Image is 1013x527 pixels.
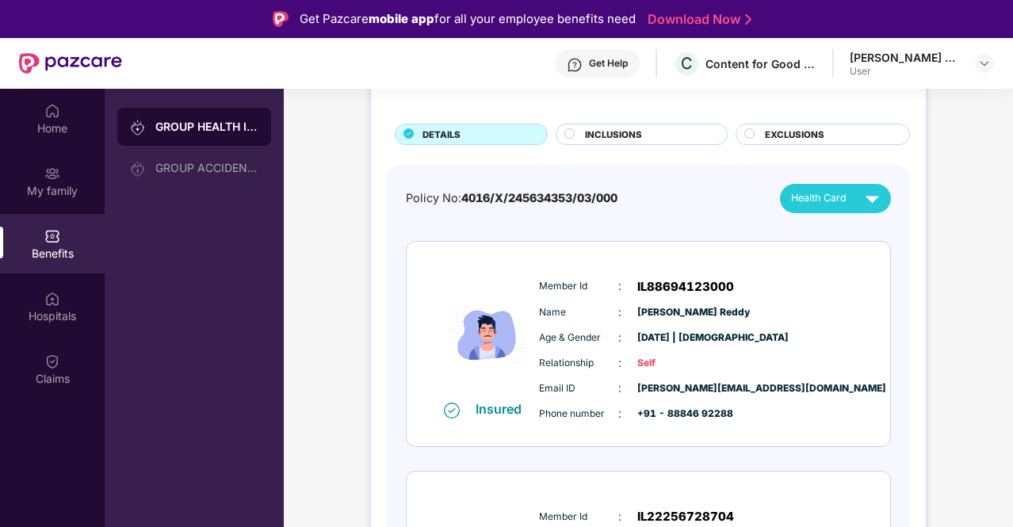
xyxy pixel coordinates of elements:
[539,305,618,320] span: Name
[44,166,60,181] img: svg+xml;base64,PHN2ZyB3aWR0aD0iMjAiIGhlaWdodD0iMjAiIHZpZXdCb3g9IjAgMCAyMCAyMCIgZmlsbD0ibm9uZSIgeG...
[130,120,146,136] img: svg+xml;base64,PHN2ZyB3aWR0aD0iMjAiIGhlaWdodD0iMjAiIHZpZXdCb3g9IjAgMCAyMCAyMCIgZmlsbD0ibm9uZSIgeG...
[618,405,621,422] span: :
[369,11,434,26] strong: mobile app
[618,354,621,372] span: :
[155,162,258,174] div: GROUP ACCIDENTAL INSURANCE
[791,190,847,206] span: Health Card
[44,353,60,369] img: svg+xml;base64,PHN2ZyBpZD0iQ2xhaW0iIHhtbG5zPSJodHRwOi8vd3d3LnczLm9yZy8yMDAwL3N2ZyIgd2lkdGg9IjIwIi...
[539,407,618,422] span: Phone number
[539,381,618,396] span: Email ID
[637,330,717,346] span: [DATE] | [DEMOGRAPHIC_DATA]
[765,128,824,142] span: EXCLUSIONS
[539,279,618,294] span: Member Id
[539,330,618,346] span: Age & Gender
[618,508,621,525] span: :
[780,184,891,213] button: Health Card
[44,228,60,244] img: svg+xml;base64,PHN2ZyBpZD0iQmVuZWZpdHMiIHhtbG5zPSJodHRwOi8vd3d3LnczLm9yZy8yMDAwL3N2ZyIgd2lkdGg9Ij...
[476,401,531,417] div: Insured
[539,356,618,371] span: Relationship
[19,53,122,74] img: New Pazcare Logo
[461,191,617,204] span: 4016/X/245634353/03/000
[681,54,693,73] span: C
[850,50,961,65] div: [PERSON_NAME] Reddy
[637,407,717,422] span: +91 - 88846 92288
[618,277,621,295] span: :
[130,161,146,177] img: svg+xml;base64,PHN2ZyB3aWR0aD0iMjAiIGhlaWdodD0iMjAiIHZpZXdCb3g9IjAgMCAyMCAyMCIgZmlsbD0ibm9uZSIgeG...
[440,269,535,400] img: icon
[705,56,816,71] div: Content for Good Private Limited
[155,119,258,135] div: GROUP HEALTH INSURANCE
[539,510,618,525] span: Member Id
[850,65,961,78] div: User
[300,10,636,29] div: Get Pazcare for all your employee benefits need
[589,57,628,70] div: Get Help
[637,356,717,371] span: Self
[44,103,60,119] img: svg+xml;base64,PHN2ZyBpZD0iSG9tZSIgeG1sbnM9Imh0dHA6Ly93d3cudzMub3JnLzIwMDAvc3ZnIiB3aWR0aD0iMjAiIG...
[637,277,734,296] span: IL88694123000
[978,57,991,70] img: svg+xml;base64,PHN2ZyBpZD0iRHJvcGRvd24tMzJ4MzIiIHhtbG5zPSJodHRwOi8vd3d3LnczLm9yZy8yMDAwL3N2ZyIgd2...
[618,329,621,346] span: :
[745,11,751,28] img: Stroke
[444,403,460,418] img: svg+xml;base64,PHN2ZyB4bWxucz0iaHR0cDovL3d3dy53My5vcmcvMjAwMC9zdmciIHdpZHRoPSIxNiIgaGVpZ2h0PSIxNi...
[618,380,621,397] span: :
[618,304,621,321] span: :
[406,189,617,208] div: Policy No:
[858,185,886,212] img: svg+xml;base64,PHN2ZyB4bWxucz0iaHR0cDovL3d3dy53My5vcmcvMjAwMC9zdmciIHZpZXdCb3g9IjAgMCAyNCAyNCIgd2...
[44,291,60,307] img: svg+xml;base64,PHN2ZyBpZD0iSG9zcGl0YWxzIiB4bWxucz0iaHR0cDovL3d3dy53My5vcmcvMjAwMC9zdmciIHdpZHRoPS...
[637,381,717,396] span: [PERSON_NAME][EMAIL_ADDRESS][DOMAIN_NAME]
[585,128,642,142] span: INCLUSIONS
[422,128,461,142] span: DETAILS
[637,305,717,320] span: [PERSON_NAME] Reddy
[648,11,747,28] a: Download Now
[567,57,583,73] img: svg+xml;base64,PHN2ZyBpZD0iSGVscC0zMngzMiIgeG1sbnM9Imh0dHA6Ly93d3cudzMub3JnLzIwMDAvc3ZnIiB3aWR0aD...
[637,507,734,526] span: IL22256728704
[273,11,289,27] img: Logo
